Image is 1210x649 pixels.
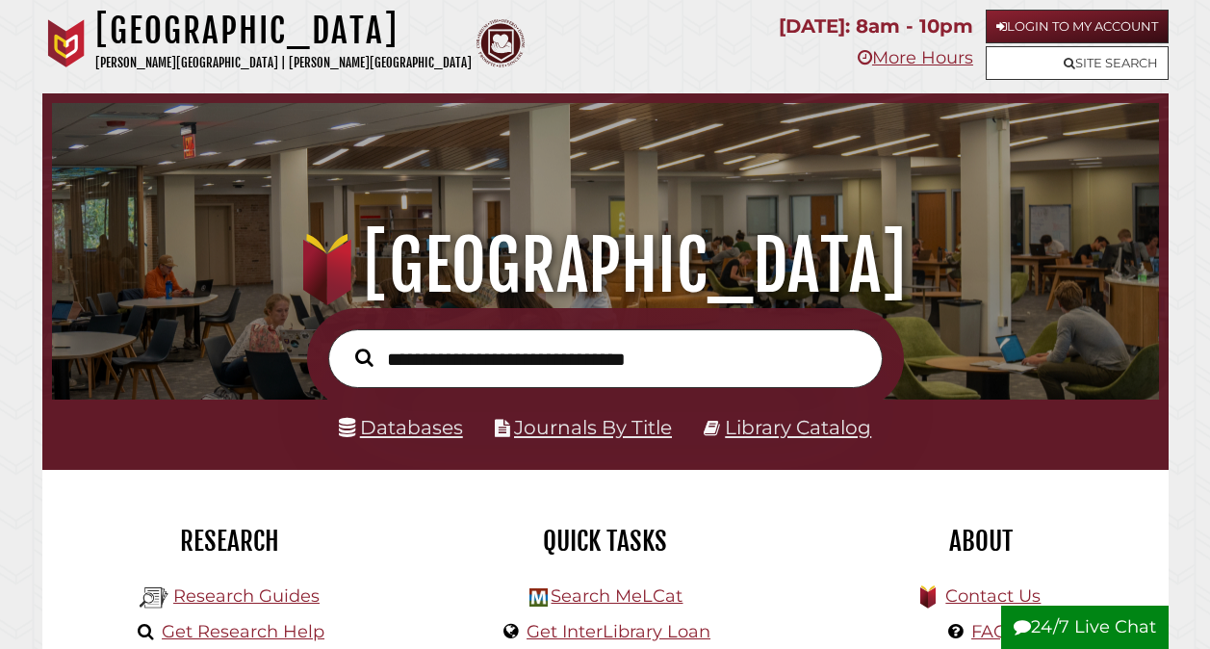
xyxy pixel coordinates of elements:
img: Calvin University [42,19,90,67]
a: Library Catalog [725,416,871,439]
p: [DATE]: 8am - 10pm [779,10,973,43]
a: Search MeLCat [551,585,682,607]
p: [PERSON_NAME][GEOGRAPHIC_DATA] | [PERSON_NAME][GEOGRAPHIC_DATA] [95,52,472,74]
a: Site Search [986,46,1169,80]
img: Calvin Theological Seminary [476,19,525,67]
img: Hekman Library Logo [140,584,168,612]
a: Contact Us [945,585,1041,607]
a: Get InterLibrary Loan [527,621,710,642]
a: Databases [339,416,463,439]
h1: [GEOGRAPHIC_DATA] [69,223,1140,308]
i: Search [355,348,373,367]
img: Hekman Library Logo [529,588,548,607]
h2: About [808,525,1154,558]
a: Login to My Account [986,10,1169,43]
button: Search [346,344,383,372]
a: Get Research Help [162,621,324,642]
h2: Research [57,525,403,558]
a: FAQs [971,621,1017,642]
h1: [GEOGRAPHIC_DATA] [95,10,472,52]
a: More Hours [858,47,973,68]
h2: Quick Tasks [432,525,779,558]
a: Research Guides [173,585,320,607]
a: Journals By Title [514,416,672,439]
